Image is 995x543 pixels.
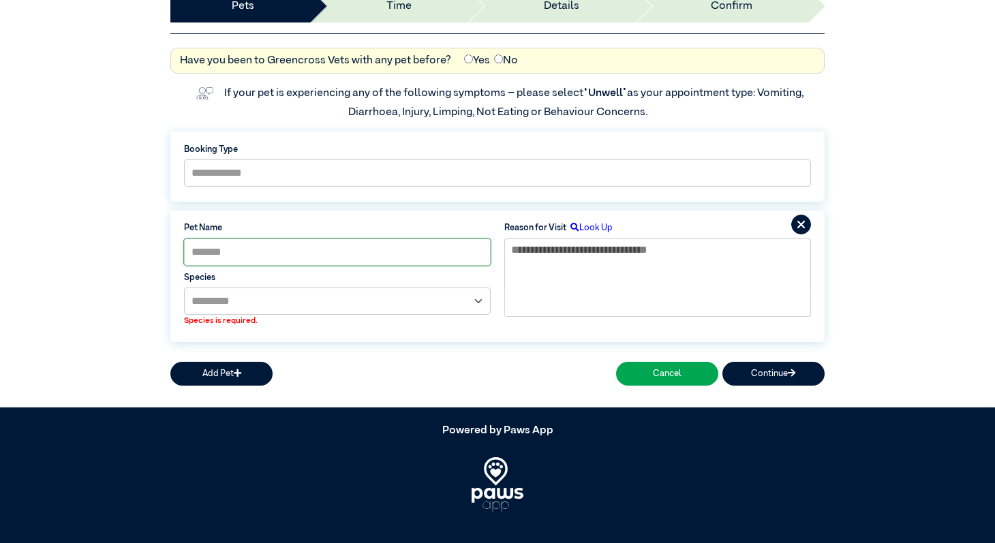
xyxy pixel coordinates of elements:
label: If your pet is experiencing any of the following symptoms – please select as your appointment typ... [224,88,806,118]
input: Yes [464,55,473,63]
img: PawsApp [472,457,524,512]
label: Species [184,271,491,284]
span: “Unwell” [583,88,627,99]
img: vet [192,82,217,104]
label: Have you been to Greencross Vets with any pet before? [180,52,451,69]
label: Look Up [566,221,613,234]
label: Species is required. [184,315,491,327]
label: No [494,52,518,69]
input: No [494,55,503,63]
button: Add Pet [170,362,273,386]
h5: Powered by Paws App [170,424,825,437]
button: Continue [722,362,825,386]
label: Pet Name [184,221,491,234]
label: Booking Type [184,143,811,156]
label: Yes [464,52,490,69]
button: Cancel [616,362,718,386]
label: Reason for Visit [504,221,566,234]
